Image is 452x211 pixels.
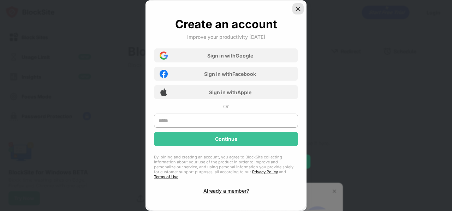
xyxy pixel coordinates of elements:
[215,136,237,142] div: Continue
[207,53,253,59] div: Sign in with Google
[154,155,298,179] div: By joining and creating an account, you agree to BlockSite collecting information about your use ...
[175,17,277,31] div: Create an account
[204,71,256,77] div: Sign in with Facebook
[154,174,178,179] a: Terms of Use
[223,103,229,109] div: Or
[160,52,168,60] img: google-icon.png
[160,88,168,96] img: apple-icon.png
[160,70,168,78] img: facebook-icon.png
[252,169,278,174] a: Privacy Policy
[187,34,265,40] div: Improve your productivity [DATE]
[203,188,249,194] div: Already a member?
[209,89,251,95] div: Sign in with Apple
